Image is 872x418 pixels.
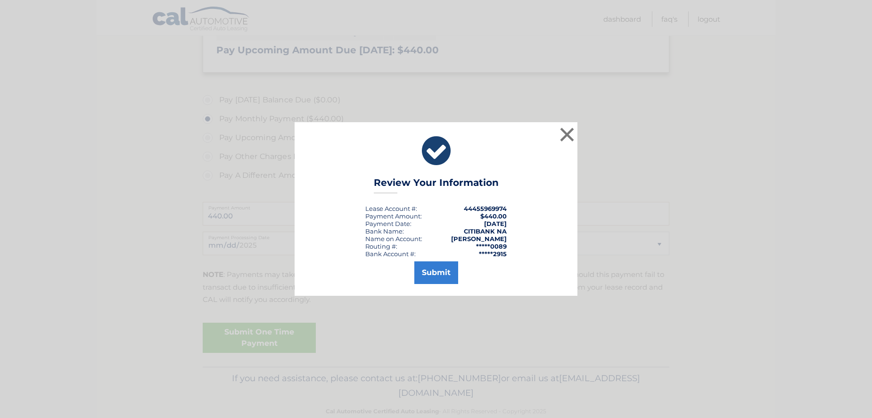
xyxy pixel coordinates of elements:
[365,250,416,258] div: Bank Account #:
[365,227,404,235] div: Bank Name:
[464,227,507,235] strong: CITIBANK NA
[365,242,397,250] div: Routing #:
[484,220,507,227] span: [DATE]
[451,235,507,242] strong: [PERSON_NAME]
[365,220,410,227] span: Payment Date
[365,220,411,227] div: :
[365,205,417,212] div: Lease Account #:
[464,205,507,212] strong: 44455969974
[365,212,422,220] div: Payment Amount:
[374,177,499,193] h3: Review Your Information
[480,212,507,220] span: $440.00
[365,235,422,242] div: Name on Account:
[414,261,458,284] button: Submit
[558,125,576,144] button: ×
